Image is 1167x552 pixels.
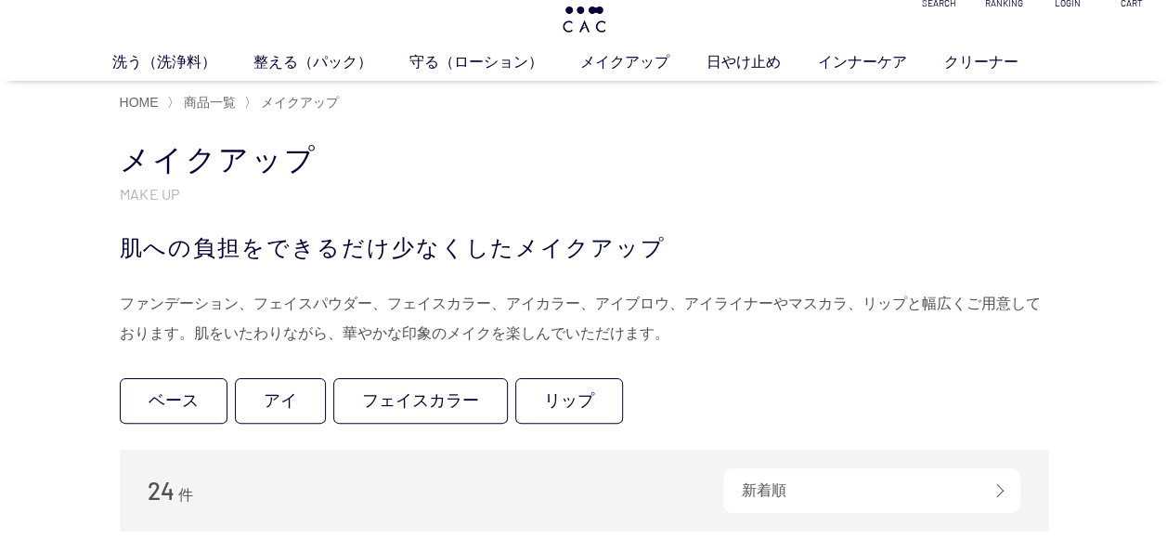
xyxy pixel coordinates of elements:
div: ファンデーション、フェイスパウダー、フェイスカラー、アイカラー、アイブロウ、アイライナーやマスカラ、リップと幅広くご用意しております。肌をいたわりながら、華やかな印象のメイクを楽しんでいただけます。 [120,289,1048,348]
h1: メイクアップ [120,140,1048,180]
span: 商品一覧 [184,95,236,110]
div: 肌への負担をできるだけ少なくしたメイクアップ [120,231,1048,265]
li: 〉 [167,94,240,112]
a: 洗う（洗浄料） [112,51,253,73]
a: メイクアップ [257,95,339,110]
a: 守る（ローション） [409,51,580,73]
span: 24 [148,476,175,505]
a: ベース [120,378,227,424]
a: リップ [515,378,623,424]
a: メイクアップ [580,51,707,73]
a: アイ [235,378,326,424]
a: インナーケア [818,51,944,73]
span: メイクアップ [261,95,339,110]
a: 整える（パック） [253,51,409,73]
a: 日やけ止め [707,51,818,73]
p: MAKE UP [120,184,1048,204]
a: 商品一覧 [180,95,236,110]
a: クリーナー [944,51,1056,73]
a: フェイスカラー [333,378,508,424]
div: 新着順 [723,468,1020,513]
a: HOME [120,95,159,110]
li: 〉 [244,94,344,112]
span: 件 [178,487,193,503]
